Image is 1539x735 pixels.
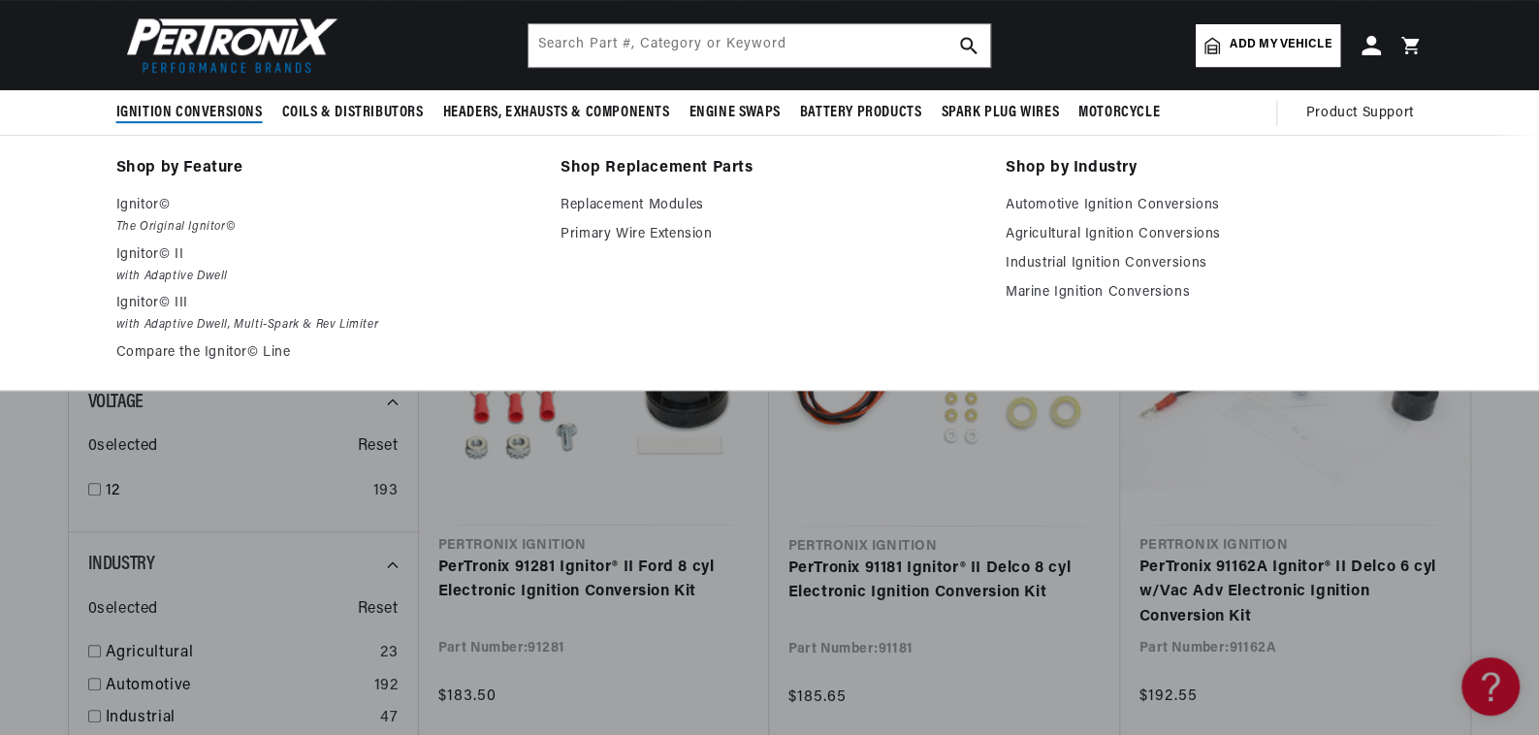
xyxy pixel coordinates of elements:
[1006,194,1424,217] a: Automotive Ignition Conversions
[1006,281,1424,304] a: Marine Ignition Conversions
[1078,103,1160,123] span: Motorcycle
[931,90,1069,136] summary: Spark Plug Wires
[433,90,680,136] summary: Headers, Exhausts & Components
[373,479,399,504] div: 193
[1006,155,1424,182] a: Shop by Industry
[116,341,534,365] a: Compare the Ignitor© Line
[116,243,534,287] a: Ignitor© II with Adaptive Dwell
[88,555,155,574] span: Industry
[374,674,399,699] div: 192
[561,194,978,217] a: Replacement Modules
[1306,103,1414,124] span: Product Support
[443,103,670,123] span: Headers, Exhausts & Components
[1006,252,1424,275] a: Industrial Ignition Conversions
[116,315,534,336] em: with Adaptive Dwell, Multi-Spark & Rev Limiter
[790,90,932,136] summary: Battery Products
[1069,90,1170,136] summary: Motorcycle
[106,706,373,731] a: Industrial
[116,155,534,182] a: Shop by Feature
[88,393,144,412] span: Voltage
[116,243,534,267] p: Ignitor© II
[380,706,398,731] div: 47
[282,103,424,123] span: Coils & Distributors
[1006,223,1424,246] a: Agricultural Ignition Conversions
[116,217,534,238] em: The Original Ignitor©
[106,641,373,666] a: Agricultural
[358,597,399,623] span: Reset
[358,434,399,460] span: Reset
[116,103,263,123] span: Ignition Conversions
[1196,24,1339,67] a: Add my vehicle
[680,90,790,136] summary: Engine Swaps
[88,597,158,623] span: 0 selected
[116,12,339,79] img: Pertronix
[529,24,990,67] input: Search Part #, Category or Keyword
[273,90,433,136] summary: Coils & Distributors
[106,674,367,699] a: Automotive
[380,641,398,666] div: 23
[1139,556,1451,630] a: PerTronix 91162A Ignitor® II Delco 6 cyl w/Vac Adv Electronic Ignition Conversion Kit
[88,434,158,460] span: 0 selected
[116,292,534,315] p: Ignitor© III
[116,292,534,336] a: Ignitor© III with Adaptive Dwell, Multi-Spark & Rev Limiter
[116,267,534,287] em: with Adaptive Dwell
[788,557,1101,606] a: PerTronix 91181 Ignitor® II Delco 8 cyl Electronic Ignition Conversion Kit
[106,479,366,504] a: 12
[1230,36,1331,54] span: Add my vehicle
[947,24,990,67] button: search button
[1306,90,1424,137] summary: Product Support
[561,223,978,246] a: Primary Wire Extension
[438,556,750,605] a: PerTronix 91281 Ignitor® II Ford 8 cyl Electronic Ignition Conversion Kit
[689,103,781,123] span: Engine Swaps
[941,103,1059,123] span: Spark Plug Wires
[561,155,978,182] a: Shop Replacement Parts
[116,194,534,238] a: Ignitor© The Original Ignitor©
[116,194,534,217] p: Ignitor©
[800,103,922,123] span: Battery Products
[116,90,273,136] summary: Ignition Conversions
